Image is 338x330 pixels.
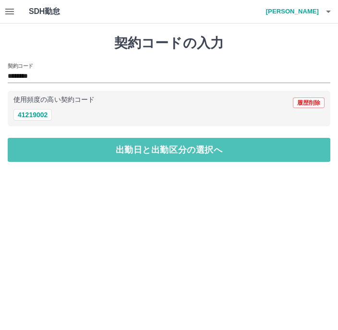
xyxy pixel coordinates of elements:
h1: 契約コードの入力 [8,35,330,51]
button: 履歴削除 [293,98,325,108]
p: 使用頻度の高い契約コード [13,97,95,103]
h2: 契約コード [8,62,33,70]
button: 出勤日と出勤区分の選択へ [8,138,330,162]
button: 41219002 [13,109,52,121]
